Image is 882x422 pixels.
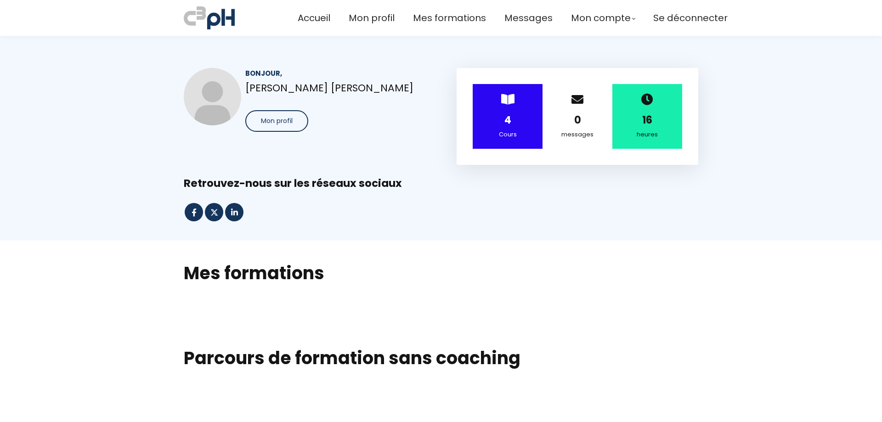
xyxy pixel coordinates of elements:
a: Mon profil [349,11,395,26]
button: Mon profil [245,110,308,132]
strong: 4 [504,113,511,127]
div: Cours [484,129,531,140]
strong: 0 [574,113,581,127]
h1: Parcours de formation sans coaching [184,347,698,369]
img: a70bc7685e0efc0bd0b04b3506828469.jpeg [184,5,235,31]
div: > [473,84,543,149]
span: Mon compte [571,11,631,26]
a: Accueil [298,11,330,26]
img: 67ae1007625e75ea8c0011e4.jpg [184,68,241,125]
h2: Mes formations [184,261,698,285]
a: Mes formations [413,11,486,26]
span: Mon profil [261,116,293,126]
div: messages [554,129,601,140]
div: heures [624,129,671,140]
strong: 16 [642,113,652,127]
div: Retrouvez-nous sur les réseaux sociaux [184,176,698,191]
a: Se déconnecter [653,11,728,26]
p: [PERSON_NAME] [PERSON_NAME] [245,80,425,96]
a: Messages [504,11,553,26]
div: Bonjour, [245,68,425,79]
